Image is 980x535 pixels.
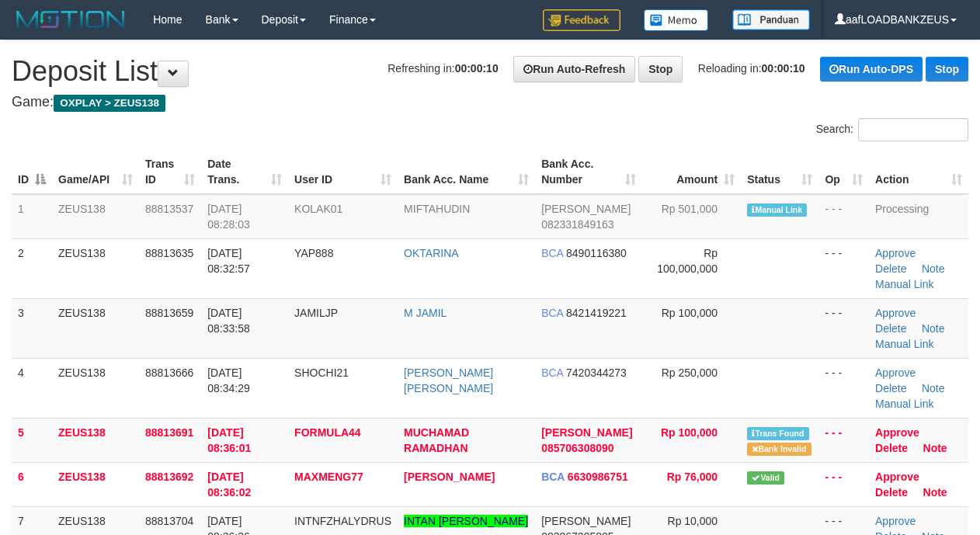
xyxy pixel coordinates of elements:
[52,418,139,462] td: ZEUS138
[294,367,349,379] span: SHOCHI21
[543,9,620,31] img: Feedback.jpg
[568,471,628,483] span: Copy 6630986751 to clipboard
[741,150,818,194] th: Status: activate to sort column ascending
[139,150,201,194] th: Trans ID: activate to sort column ascending
[541,307,563,319] span: BCA
[875,486,908,499] a: Delete
[12,150,52,194] th: ID: activate to sort column descending
[52,194,139,239] td: ZEUS138
[922,382,945,394] a: Note
[875,515,916,527] a: Approve
[145,515,193,527] span: 88813704
[875,367,916,379] a: Approve
[747,427,809,440] span: Similar transaction found
[644,9,709,31] img: Button%20Memo.svg
[12,298,52,358] td: 3
[207,426,251,454] span: [DATE] 08:36:01
[922,262,945,275] a: Note
[145,367,193,379] span: 88813666
[820,57,923,82] a: Run Auto-DPS
[668,515,718,527] span: Rp 10,000
[398,150,535,194] th: Bank Acc. Name: activate to sort column ascending
[201,150,288,194] th: Date Trans.: activate to sort column ascending
[698,62,805,75] span: Reloading in:
[923,442,947,454] a: Note
[566,247,627,259] span: Copy 8490116380 to clipboard
[875,442,908,454] a: Delete
[52,150,139,194] th: Game/API: activate to sort column ascending
[387,62,498,75] span: Refreshing in:
[12,56,968,87] h1: Deposit List
[667,471,718,483] span: Rp 76,000
[12,8,130,31] img: MOTION_logo.png
[294,471,363,483] span: MAXMENG77
[566,307,627,319] span: Copy 8421419221 to clipboard
[145,203,193,215] span: 88813537
[541,442,613,454] span: Copy 085706308090 to clipboard
[662,307,718,319] span: Rp 100,000
[732,9,810,30] img: panduan.png
[52,298,139,358] td: ZEUS138
[145,307,193,319] span: 88813659
[858,118,968,141] input: Search:
[875,262,906,275] a: Delete
[541,247,563,259] span: BCA
[12,238,52,298] td: 2
[52,358,139,418] td: ZEUS138
[747,471,784,485] span: Valid transaction
[404,471,495,483] a: [PERSON_NAME]
[294,247,333,259] span: YAP888
[869,150,968,194] th: Action: activate to sort column ascending
[747,443,811,456] span: Bank is not match
[288,150,398,194] th: User ID: activate to sort column ascending
[875,426,919,439] a: Approve
[818,150,869,194] th: Op: activate to sort column ascending
[541,218,613,231] span: Copy 082331849163 to clipboard
[535,150,641,194] th: Bank Acc. Number: activate to sort column ascending
[642,150,742,194] th: Amount: activate to sort column ascending
[294,203,342,215] span: KOLAK01
[818,358,869,418] td: - - -
[816,118,968,141] label: Search:
[747,203,807,217] span: Manually Linked
[455,62,499,75] strong: 00:00:10
[661,426,718,439] span: Rp 100,000
[662,203,718,215] span: Rp 501,000
[207,203,250,231] span: [DATE] 08:28:03
[818,462,869,506] td: - - -
[145,426,193,439] span: 88813691
[923,486,947,499] a: Note
[818,418,869,462] td: - - -
[12,462,52,506] td: 6
[541,367,563,379] span: BCA
[294,307,338,319] span: JAMILJP
[818,238,869,298] td: - - -
[818,298,869,358] td: - - -
[638,56,683,82] a: Stop
[54,95,165,112] span: OXPLAY > ZEUS138
[869,194,968,239] td: Processing
[404,307,447,319] a: M JAMIL
[541,426,632,439] span: [PERSON_NAME]
[145,247,193,259] span: 88813635
[207,247,250,275] span: [DATE] 08:32:57
[875,338,934,350] a: Manual Link
[513,56,635,82] a: Run Auto-Refresh
[404,203,470,215] a: MIFTAHUDIN
[762,62,805,75] strong: 00:00:10
[662,367,718,379] span: Rp 250,000
[818,194,869,239] td: - - -
[875,247,916,259] a: Approve
[12,358,52,418] td: 4
[922,322,945,335] a: Note
[875,382,906,394] a: Delete
[541,515,631,527] span: [PERSON_NAME]
[566,367,627,379] span: Copy 7420344273 to clipboard
[657,247,718,275] span: Rp 100,000,000
[875,398,934,410] a: Manual Link
[207,307,250,335] span: [DATE] 08:33:58
[52,462,139,506] td: ZEUS138
[541,203,631,215] span: [PERSON_NAME]
[875,278,934,290] a: Manual Link
[404,247,459,259] a: OKTARINA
